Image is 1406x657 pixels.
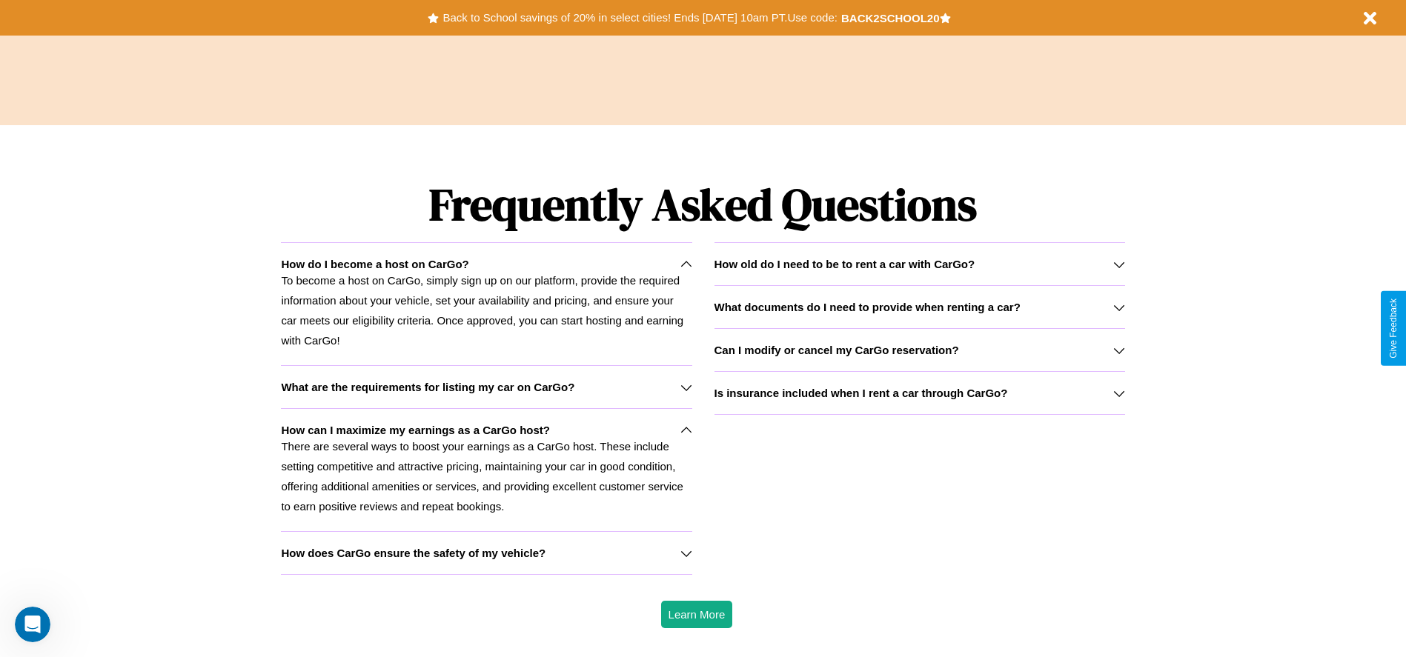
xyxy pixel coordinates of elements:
iframe: Intercom live chat [15,607,50,642]
h3: How old do I need to be to rent a car with CarGo? [714,258,975,270]
h3: What are the requirements for listing my car on CarGo? [281,381,574,393]
p: There are several ways to boost your earnings as a CarGo host. These include setting competitive ... [281,436,692,516]
div: Give Feedback [1388,299,1399,358]
h3: Can I modify or cancel my CarGo reservation? [714,344,959,356]
button: Learn More [661,601,733,628]
h3: How do I become a host on CarGo? [281,258,468,270]
h1: Frequently Asked Questions [281,167,1124,242]
h3: How does CarGo ensure the safety of my vehicle? [281,547,546,559]
h3: Is insurance included when I rent a car through CarGo? [714,387,1008,399]
b: BACK2SCHOOL20 [841,12,940,24]
h3: How can I maximize my earnings as a CarGo host? [281,424,550,436]
h3: What documents do I need to provide when renting a car? [714,301,1021,313]
button: Back to School savings of 20% in select cities! Ends [DATE] 10am PT.Use code: [439,7,840,28]
p: To become a host on CarGo, simply sign up on our platform, provide the required information about... [281,270,692,350]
